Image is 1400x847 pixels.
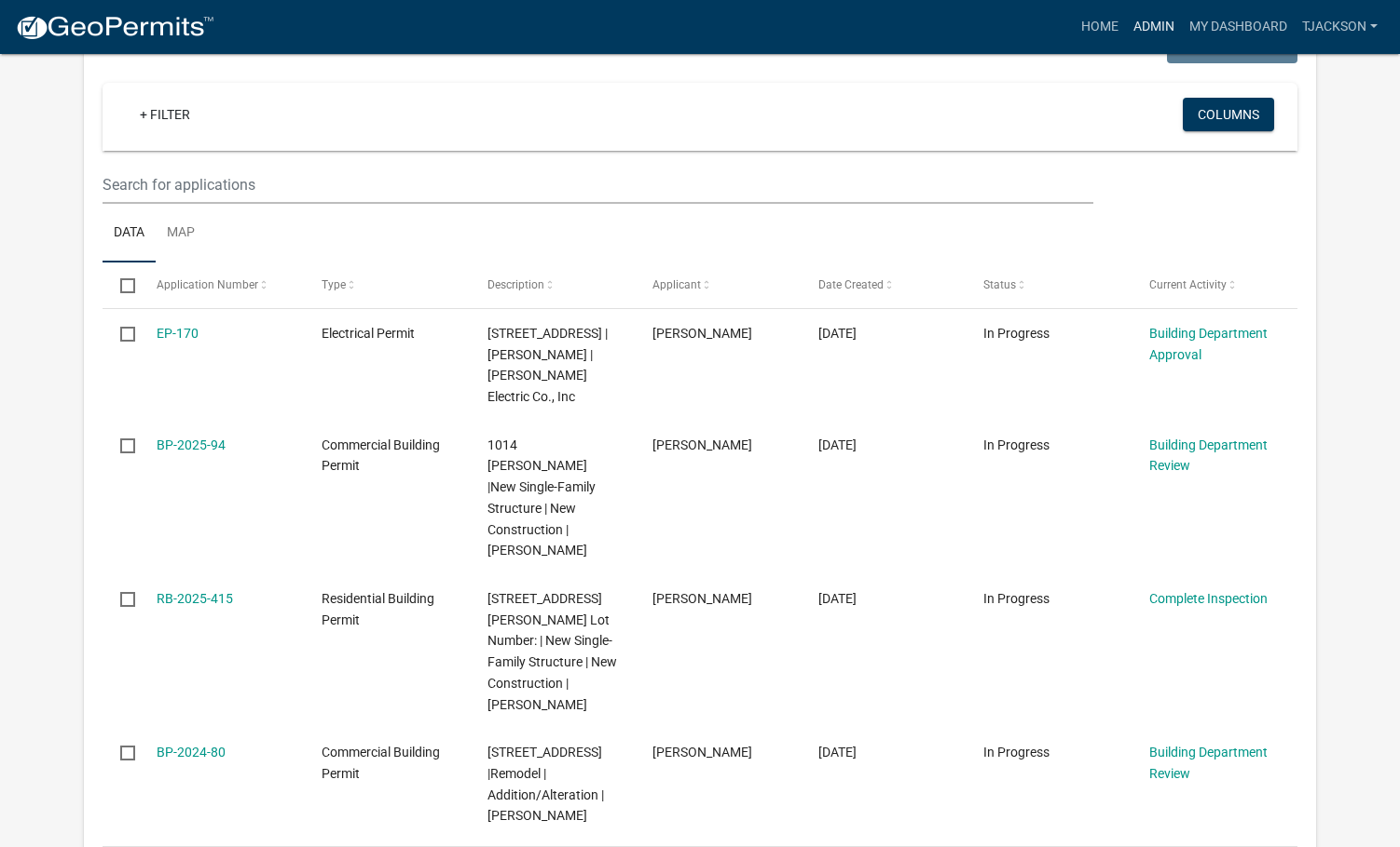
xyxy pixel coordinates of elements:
[1295,9,1385,45] a: TJackson
[983,326,1050,341] span: In Progress
[818,591,857,606] span: 05/21/2025
[966,262,1132,307] datatable-header-cell: Status
[322,278,346,291] span: Type
[103,204,156,263] a: Data
[652,591,752,606] span: Derek Coombs
[652,278,701,291] span: Applicant
[157,591,233,606] a: RB-2025-415
[1132,262,1297,307] datatable-header-cell: Current Activity
[652,326,752,341] span: Susan Howell
[983,437,1050,452] span: In Progress
[1149,591,1268,606] a: Complete Inspection
[125,98,205,131] a: + Filter
[818,437,857,452] span: 07/11/2025
[487,437,596,558] span: 1014 THOMPSON |New Single-Family Structure | New Construction | Emily Estes
[322,591,434,627] span: Residential Building Permit
[1183,98,1274,131] button: Columns
[1149,745,1268,781] a: Building Department Review
[1149,326,1268,362] a: Building Department Approval
[322,437,440,474] span: Commercial Building Permit
[156,204,206,263] a: Map
[487,745,604,823] span: 835 PIKE STREET |Remodel | Addition/Alteration | Sara Caffrey
[103,166,1093,204] input: Search for applications
[487,591,617,712] span: 910 THOMPSON STREET Lot Number: | New Single-Family Structure | New Construction | Derek Coombs
[801,262,967,307] datatable-header-cell: Date Created
[983,278,1016,291] span: Status
[1182,9,1295,45] a: My Dashboard
[983,591,1050,606] span: In Progress
[635,262,801,307] datatable-header-cell: Applicant
[652,437,752,452] span: Emily Estes
[1074,9,1126,45] a: Home
[1149,437,1268,474] a: Building Department Review
[157,437,226,452] a: BP-2025-94
[652,745,752,760] span: Sara Caffrey
[157,745,226,760] a: BP-2024-80
[1126,9,1182,45] a: Admin
[157,278,258,291] span: Application Number
[1149,278,1227,291] span: Current Activity
[487,278,544,291] span: Description
[322,745,440,781] span: Commercial Building Permit
[818,745,857,760] span: 12/05/2024
[304,262,470,307] datatable-header-cell: Type
[818,278,884,291] span: Date Created
[470,262,636,307] datatable-header-cell: Description
[487,326,608,404] span: 8334 locust dr | Susan Howell | Morris Electric Co., Inc
[983,745,1050,760] span: In Progress
[322,326,415,341] span: Electrical Permit
[103,262,138,307] datatable-header-cell: Select
[157,326,199,341] a: EP-170
[138,262,304,307] datatable-header-cell: Application Number
[818,326,857,341] span: 07/30/2025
